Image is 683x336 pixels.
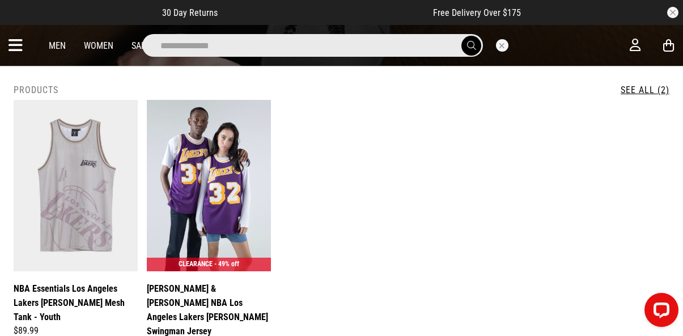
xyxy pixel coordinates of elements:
span: CLEARANCE [179,260,213,268]
span: - 49% off [214,260,239,268]
img: Nba Essentials Los Angeles Lakers Wallace Mesh Tank - Youth in Beige [14,100,138,271]
iframe: LiveChat chat widget [635,288,683,336]
iframe: Customer reviews powered by Trustpilot [240,7,410,18]
h2: Products [14,85,58,95]
a: Men [49,40,66,51]
img: Mitchell & Ness Nba Los Angeles Lakers Magic Johnson Swingman Jersey in Purple [147,100,271,271]
a: See All (2) [621,85,669,95]
span: 30 Day Returns [162,7,218,18]
button: Close search [496,39,508,52]
a: NBA Essentials Los Angeles Lakers [PERSON_NAME] Mesh Tank - Youth [14,282,138,324]
span: Free Delivery Over $175 [433,7,521,18]
a: Sale [131,40,150,51]
a: Women [84,40,113,51]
